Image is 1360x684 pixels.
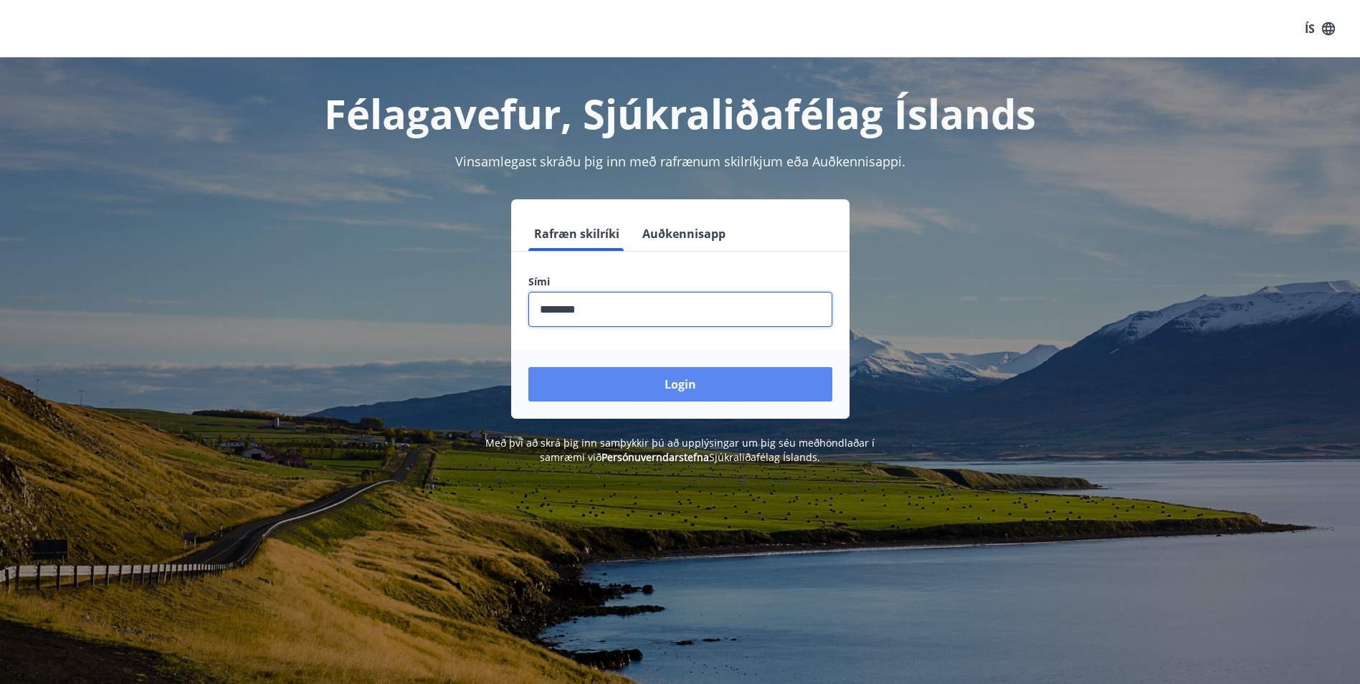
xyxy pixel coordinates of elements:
[637,217,731,251] button: Auðkennisapp
[528,217,625,251] button: Rafræn skilríki
[528,367,832,402] button: Login
[601,450,709,464] a: Persónuverndarstefna
[528,275,832,289] label: Sími
[485,436,875,464] span: Með því að skrá þig inn samþykkir þú að upplýsingar um þig séu meðhöndlaðar í samræmi við Sjúkral...
[181,86,1179,141] h1: Félagavefur, Sjúkraliðafélag Íslands
[455,153,905,170] span: Vinsamlegast skráðu þig inn með rafrænum skilríkjum eða Auðkennisappi.
[1297,16,1343,42] button: ÍS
